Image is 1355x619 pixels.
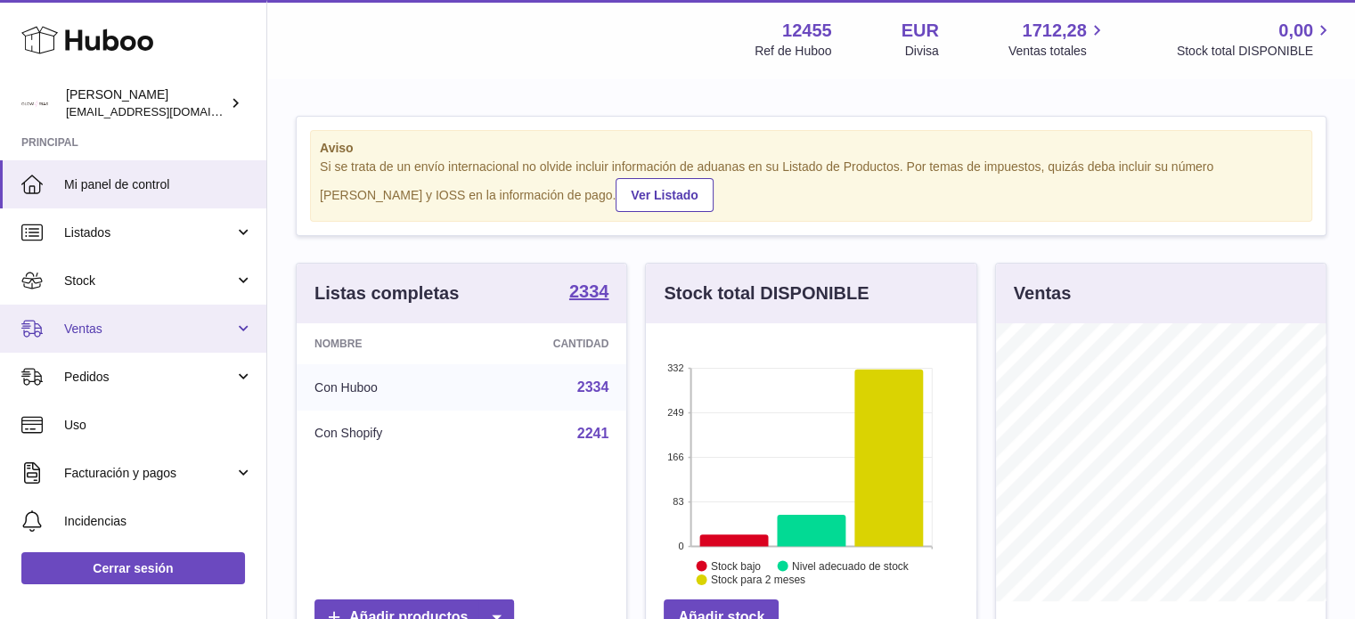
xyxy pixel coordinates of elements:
[679,541,684,551] text: 0
[66,104,262,118] span: [EMAIL_ADDRESS][DOMAIN_NAME]
[667,452,683,462] text: 166
[64,321,234,338] span: Ventas
[711,559,761,572] text: Stock bajo
[711,574,805,586] text: Stock para 2 meses
[297,411,472,457] td: Con Shopify
[297,364,472,411] td: Con Huboo
[1008,19,1107,60] a: 1712,28 Ventas totales
[1014,281,1071,305] h3: Ventas
[297,323,472,364] th: Nombre
[1177,43,1334,60] span: Stock total DISPONIBLE
[320,159,1302,212] div: Si se trata de un envío internacional no olvide incluir información de aduanas en su Listado de P...
[792,559,910,572] text: Nivel adecuado de stock
[64,224,234,241] span: Listados
[577,379,609,395] a: 2334
[64,465,234,482] span: Facturación y pagos
[64,176,253,193] span: Mi panel de control
[64,369,234,386] span: Pedidos
[21,552,245,584] a: Cerrar sesión
[64,273,234,289] span: Stock
[64,513,253,530] span: Incidencias
[782,19,832,43] strong: 12455
[21,90,48,117] img: pedidos@glowrias.com
[577,426,609,441] a: 2241
[667,362,683,373] text: 332
[1008,43,1107,60] span: Ventas totales
[472,323,627,364] th: Cantidad
[569,282,609,304] a: 2334
[1278,19,1313,43] span: 0,00
[569,282,609,300] strong: 2334
[905,43,939,60] div: Divisa
[664,281,869,305] h3: Stock total DISPONIBLE
[1177,19,1334,60] a: 0,00 Stock total DISPONIBLE
[66,86,226,120] div: [PERSON_NAME]
[673,496,684,507] text: 83
[64,417,253,434] span: Uso
[667,407,683,418] text: 249
[616,178,713,212] a: Ver Listado
[320,140,1302,157] strong: Aviso
[314,281,459,305] h3: Listas completas
[755,43,831,60] div: Ref de Huboo
[1022,19,1086,43] span: 1712,28
[902,19,939,43] strong: EUR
